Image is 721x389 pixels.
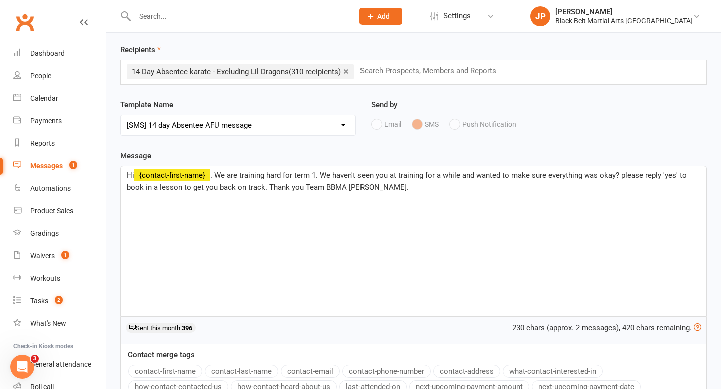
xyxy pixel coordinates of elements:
[13,312,106,335] a: What's New
[205,365,278,378] button: contact-last-name
[128,349,195,361] label: Contact merge tags
[443,5,471,27] span: Settings
[359,8,402,25] button: Add
[30,319,66,327] div: What's New
[433,365,500,378] button: contact-address
[530,6,550,26] div: JP
[182,324,192,332] strong: 396
[55,296,63,304] span: 2
[30,139,55,147] div: Reports
[128,365,202,378] button: contact-first-name
[30,184,71,192] div: Automations
[343,63,349,79] a: ×
[30,360,91,368] div: General attendance
[132,9,346,23] input: Search...
[371,99,397,111] label: Send by
[13,200,106,222] a: Product Sales
[126,323,196,333] div: Sent this month:
[289,67,341,76] span: (310 recipients)
[342,365,431,378] button: contact-phone-number
[69,161,77,169] span: 1
[13,110,106,132] a: Payments
[281,365,340,378] button: contact-email
[13,290,106,312] a: Tasks 2
[30,72,51,80] div: People
[120,150,151,162] label: Message
[13,353,106,376] a: General attendance kiosk mode
[555,16,693,25] div: Black Belt Martial Arts [GEOGRAPHIC_DATA]
[30,297,48,305] div: Tasks
[30,162,63,170] div: Messages
[13,65,106,87] a: People
[132,67,341,76] span: 14 Day Absentee karate - Excluding Lil Dragons
[30,207,73,215] div: Product Sales
[30,252,55,260] div: Waivers
[13,222,106,245] a: Gradings
[13,155,106,177] a: Messages 1
[120,44,161,56] label: Recipients
[12,10,37,35] a: Clubworx
[30,117,62,125] div: Payments
[13,87,106,110] a: Calendar
[377,12,390,20] span: Add
[512,322,701,334] div: 230 chars (approx. 2 messages), 420 chars remaining.
[13,132,106,155] a: Reports
[120,99,173,111] label: Template Name
[127,171,689,192] span: . We are training hard for term 1. We haven't seen you at training for a while and wanted to make...
[30,229,59,237] div: Gradings
[503,365,603,378] button: what-contact-interested-in
[555,7,693,16] div: [PERSON_NAME]
[13,42,106,65] a: Dashboard
[13,245,106,267] a: Waivers 1
[31,355,39,363] span: 3
[13,267,106,290] a: Workouts
[359,64,506,77] input: Search Prospects, Members and Reports
[30,94,58,102] div: Calendar
[10,355,34,379] iframe: Intercom live chat
[61,251,69,259] span: 1
[13,177,106,200] a: Automations
[30,49,65,57] div: Dashboard
[127,171,134,180] span: Hi
[30,274,60,282] div: Workouts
